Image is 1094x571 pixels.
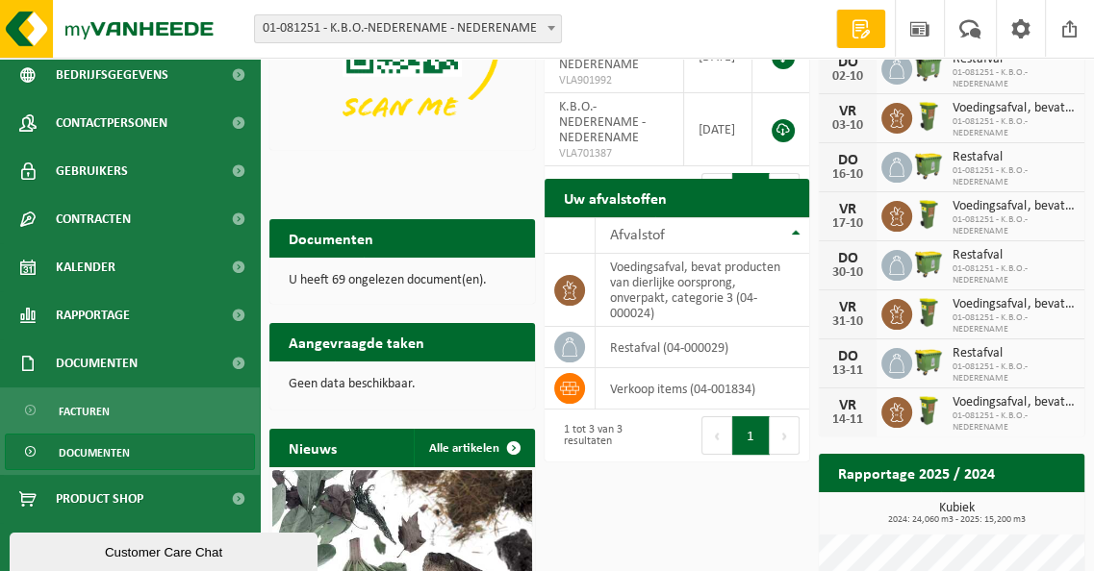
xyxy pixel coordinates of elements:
span: Kalender [56,243,115,291]
span: K.B.O.-NEDERENAME - NEDERENAME [559,100,646,145]
span: Voedingsafval, bevat producten van dierlijke oorsprong, onverpakt, categorie 3 [953,199,1075,214]
div: DO [828,153,867,168]
button: Previous [701,416,732,455]
div: 13-11 [828,364,867,378]
a: Facturen [5,392,255,429]
span: 01-081251 - K.B.O.-NEDERENAME [953,312,1075,335]
h2: Uw afvalstoffen [545,179,686,216]
img: WB-1100-HPE-GN-50 [912,247,945,280]
div: 1 tot 3 van 3 resultaten [554,414,668,457]
td: restafval (04-000029) [596,327,810,368]
div: 16-10 [828,168,867,182]
div: 14-11 [828,413,867,427]
span: 01-081251 - K.B.O.-NEDERENAME - NEDERENAME [255,15,561,42]
span: Facturen [59,393,110,430]
div: DO [828,55,867,70]
button: Next [770,416,800,455]
span: VLA901992 [559,73,669,88]
span: Product Shop [56,475,143,523]
span: 01-081251 - K.B.O.-NEDERENAME [953,67,1075,90]
span: Restafval [953,346,1075,361]
h2: Documenten [269,219,393,257]
a: Documenten [5,434,255,470]
span: 01-081251 - K.B.O.-NEDERENAME [953,263,1075,286]
td: voedingsafval, bevat producten van dierlijke oorsprong, onverpakt, categorie 3 (04-000024) [596,254,810,327]
span: 01-081251 - K.B.O.-NEDERENAME [953,410,1075,434]
span: Bedrijfsgegevens [56,51,168,99]
p: U heeft 69 ongelezen document(en). [289,274,516,287]
span: Gebruikers [56,147,128,195]
span: Afvalstof [610,228,665,243]
a: Bekijk rapportage [941,491,1082,530]
iframe: chat widget [10,529,321,571]
a: Alle artikelen [414,429,533,467]
span: 2024: 24,060 m3 - 2025: 15,200 m3 [828,515,1084,525]
span: Voedingsafval, bevat producten van dierlijke oorsprong, onverpakt, categorie 3 [953,101,1075,116]
span: 01-081251 - K.B.O.-NEDERENAME [953,361,1075,385]
span: 01-081251 - K.B.O.-NEDERENAME - NEDERENAME [254,14,562,43]
span: Documenten [59,434,130,471]
td: [DATE] [684,93,753,166]
span: Restafval [953,150,1075,165]
img: WB-0060-HPE-GN-50 [912,100,945,133]
span: 01-081251 - K.B.O.-NEDERENAME [953,214,1075,237]
h2: Aangevraagde taken [269,323,444,360]
p: Geen data beschikbaar. [289,378,516,391]
span: 01-081251 - K.B.O.-NEDERENAME [953,165,1075,188]
img: WB-0060-HPE-GN-50 [912,296,945,329]
span: Contracten [56,195,131,243]
div: 31-10 [828,315,867,329]
span: Voedingsafval, bevat producten van dierlijke oorsprong, onverpakt, categorie 3 [953,395,1075,410]
div: VR [828,300,867,315]
span: Rapportage [56,291,130,339]
img: WB-1100-HPE-GN-50 [912,51,945,84]
span: Voedingsafval, bevat producten van dierlijke oorsprong, onverpakt, categorie 3 [953,297,1075,312]
span: Acceptatievoorwaarden [56,523,212,571]
div: DO [828,349,867,364]
div: 30-10 [828,266,867,280]
img: WB-1100-HPE-GN-50 [912,149,945,182]
div: VR [828,202,867,217]
img: WB-0060-HPE-GN-50 [912,198,945,231]
button: 1 [732,416,770,455]
div: 02-10 [828,70,867,84]
div: 17-10 [828,217,867,231]
h2: Nieuws [269,429,356,466]
h3: Kubiek [828,502,1084,525]
img: WB-0060-HPE-GN-50 [912,394,945,427]
span: Contactpersonen [56,99,167,147]
span: Restafval [953,52,1075,67]
td: verkoop items (04-001834) [596,368,810,410]
span: VLA701387 [559,146,669,161]
img: WB-1100-HPE-GN-50 [912,345,945,378]
div: VR [828,104,867,119]
span: Restafval [953,248,1075,263]
div: DO [828,251,867,266]
span: Documenten [56,339,138,387]
div: 03-10 [828,119,867,133]
div: VR [828,398,867,413]
span: 01-081251 - K.B.O.-NEDERENAME [953,116,1075,139]
h2: Rapportage 2025 / 2024 [819,454,1014,491]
